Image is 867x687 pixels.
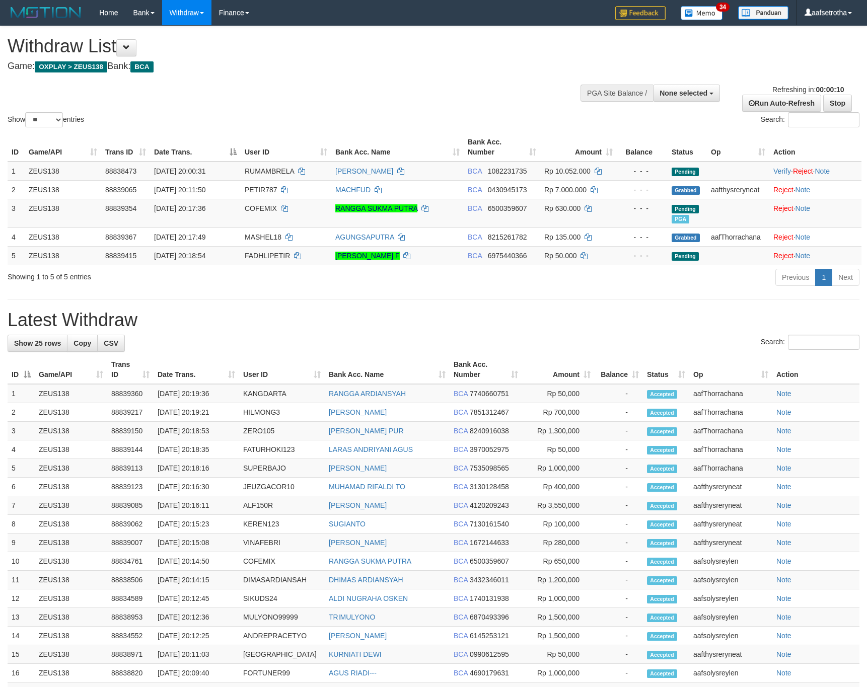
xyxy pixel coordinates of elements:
td: VINAFEBRI [239,533,325,552]
th: User ID: activate to sort column ascending [241,133,331,162]
a: TRIMULYONO [329,613,375,621]
span: Rp 7.000.000 [544,186,587,194]
a: Note [776,501,791,509]
td: SIKUDS24 [239,589,325,608]
td: MULYONO99999 [239,608,325,627]
span: [DATE] 20:00:31 [154,167,205,175]
img: Feedback.jpg [615,6,666,20]
td: 4 [8,440,35,459]
td: ZEUS138 [35,552,107,571]
a: RANGGA SUKMA PUTRA [335,204,417,212]
span: BCA [468,204,482,212]
span: Rp 50.000 [544,252,577,260]
th: Balance [617,133,668,162]
td: aafthysreryneat [689,533,772,552]
td: JEUZGACOR10 [239,478,325,496]
td: ZEUS138 [35,533,107,552]
td: - [595,515,643,533]
a: Show 25 rows [8,335,67,352]
td: ZEUS138 [25,199,101,227]
td: [DATE] 20:14:15 [154,571,239,589]
span: PETIR787 [245,186,277,194]
td: ZEUS138 [35,515,107,533]
td: aafthysreryneat [689,496,772,515]
td: ZEUS138 [25,180,101,199]
a: Reject [773,186,793,194]
span: Copy 3130128458 to clipboard [470,483,509,491]
td: Rp 50,000 [522,384,595,403]
div: - - - [621,203,664,213]
td: Rp 3,550,000 [522,496,595,515]
span: Grabbed [672,186,700,195]
td: - [595,552,643,571]
span: Copy 8240916038 to clipboard [470,427,509,435]
td: 88839007 [107,533,154,552]
a: Copy [67,335,98,352]
th: ID: activate to sort column descending [8,355,35,384]
td: · [769,227,861,246]
span: Accepted [647,576,677,585]
td: aafThorrachana [707,227,769,246]
td: [DATE] 20:18:53 [154,422,239,440]
a: Reject [793,167,813,175]
span: 88839354 [105,204,136,212]
span: Marked by aafsolysreylen [672,215,689,223]
th: Bank Acc. Number: activate to sort column ascending [450,355,522,384]
span: BCA [468,233,482,241]
td: · · [769,162,861,181]
a: Reject [773,204,793,212]
a: Note [796,186,811,194]
td: 12 [8,589,35,608]
span: BCA [468,252,482,260]
span: Rp 135.000 [544,233,581,241]
span: Copy [74,339,91,347]
td: aafthysreryneat [689,515,772,533]
td: 2 [8,180,25,199]
td: ALF150R [239,496,325,515]
a: [PERSON_NAME] [329,539,387,547]
td: 3 [8,199,25,227]
td: 88839150 [107,422,154,440]
span: BCA [454,483,468,491]
a: Reject [773,252,793,260]
span: BCA [454,464,468,472]
td: 5 [8,459,35,478]
td: 4 [8,227,25,246]
span: BCA [468,167,482,175]
td: aafThorrachana [689,459,772,478]
td: [DATE] 20:18:16 [154,459,239,478]
td: 88839144 [107,440,154,459]
td: DIMASARDIANSAH [239,571,325,589]
span: BCA [454,501,468,509]
a: Note [776,483,791,491]
td: [DATE] 20:19:36 [154,384,239,403]
span: BCA [130,61,153,72]
td: - [595,496,643,515]
a: MACHFUD [335,186,371,194]
td: [DATE] 20:12:45 [154,589,239,608]
td: 1 [8,384,35,403]
a: RANGGA ARDIANSYAH [329,390,406,398]
td: FATURHOKI123 [239,440,325,459]
th: Game/API: activate to sort column ascending [25,133,101,162]
a: Previous [775,269,816,286]
td: 10 [8,552,35,571]
label: Search: [761,112,859,127]
td: aafthysreryneat [707,180,769,199]
a: Note [776,576,791,584]
td: Rp 400,000 [522,478,595,496]
a: Note [776,390,791,398]
th: Game/API: activate to sort column ascending [35,355,107,384]
td: ZEUS138 [35,403,107,422]
span: CSV [104,339,118,347]
td: [DATE] 20:19:21 [154,403,239,422]
a: Note [796,204,811,212]
a: Note [776,520,791,528]
input: Search: [788,112,859,127]
th: Amount: activate to sort column ascending [522,355,595,384]
span: 34 [716,3,730,12]
th: ID [8,133,25,162]
h1: Withdraw List [8,36,568,56]
a: Note [776,408,791,416]
a: AGUNGSAPUTRA [335,233,394,241]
